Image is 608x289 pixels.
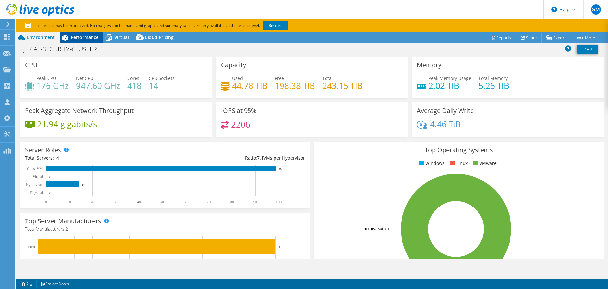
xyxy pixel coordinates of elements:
[232,82,268,89] h4: 44.78 TiB
[376,227,389,231] tspan: ESXi 8.0
[21,46,107,53] h1: JFKIAT-SECURITY-CLUSTER
[221,62,246,69] h3: Capacity
[279,245,282,249] text: 13
[76,82,120,89] h4: 947.60 GHz
[428,75,471,81] span: Peak Memory Usage
[127,82,142,89] h4: 418
[418,160,445,167] li: Windows
[449,160,468,167] li: Linux
[417,107,474,114] h3: Average Daily Write
[114,34,129,40] span: Virtual
[322,82,363,89] h4: 243.15 TiB
[472,160,497,167] li: VMware
[49,191,51,194] text: 0
[322,75,333,81] span: Total
[263,21,288,30] a: Restore
[54,155,59,161] span: 14
[36,75,56,81] span: Peak CPU
[71,34,98,40] span: Performance
[275,82,315,89] h4: 198.38 TiB
[253,200,257,204] text: 90
[114,200,117,204] text: 30
[25,154,165,161] div: Total Servers:
[571,33,600,43] a: More
[137,200,141,204] text: 40
[478,82,509,89] h4: 5.26 TiB
[551,7,557,12] svg: \n
[25,22,335,29] p: This project has been archived. No changes can be made, and graphs and summary tables are only av...
[276,200,282,204] text: 100
[25,62,38,69] h3: CPU
[184,200,187,204] text: 60
[17,280,37,288] a: 2
[25,107,134,114] h3: Peak Aggregate Network Throughput
[26,182,43,187] text: Hypervisor
[149,75,174,81] span: CPU Sockets
[27,167,43,171] text: Guest VM
[257,155,263,161] span: 7.1
[279,167,282,170] text: 99
[430,121,461,128] h4: 4.46 TiB
[36,280,73,288] a: Project Notes
[36,82,69,89] h4: 176 GHz
[275,75,284,81] span: Free
[27,34,55,40] span: Environment
[67,200,71,204] text: 10
[207,200,211,204] text: 70
[541,33,571,43] a: Export
[66,226,68,232] span: 2
[417,62,441,69] h3: Memory
[165,154,305,161] div: Ratio: VMs per Hypervisor
[478,75,508,81] span: Total Memory
[364,227,376,231] tspan: 100.0%
[160,200,164,204] text: 50
[91,200,94,204] text: 20
[232,75,243,81] span: Used
[516,33,542,43] a: Share
[25,218,101,225] h3: Top Server Manufacturers
[45,200,47,204] text: 0
[25,147,61,154] h3: Server Roles
[127,75,139,81] span: Cores
[231,121,250,128] h4: 2206
[37,121,97,128] h4: 21.94 gigabits/s
[76,75,93,81] span: Net CPU
[49,175,51,178] text: 0
[577,45,598,54] a: Print
[149,82,174,89] h4: 14
[30,190,43,195] text: Physical
[221,107,256,114] h3: IOPS at 95%
[33,174,43,179] text: Virtual
[25,226,305,233] h4: Total Manufacturers:
[319,147,599,154] h3: Top Operating Systems
[591,4,601,15] span: GM
[145,34,174,40] span: Cloud Pricing
[230,200,234,204] text: 80
[28,245,35,249] text: Dell
[82,183,85,186] text: 14
[428,82,471,89] h4: 2.02 TiB
[486,33,516,43] a: Reports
